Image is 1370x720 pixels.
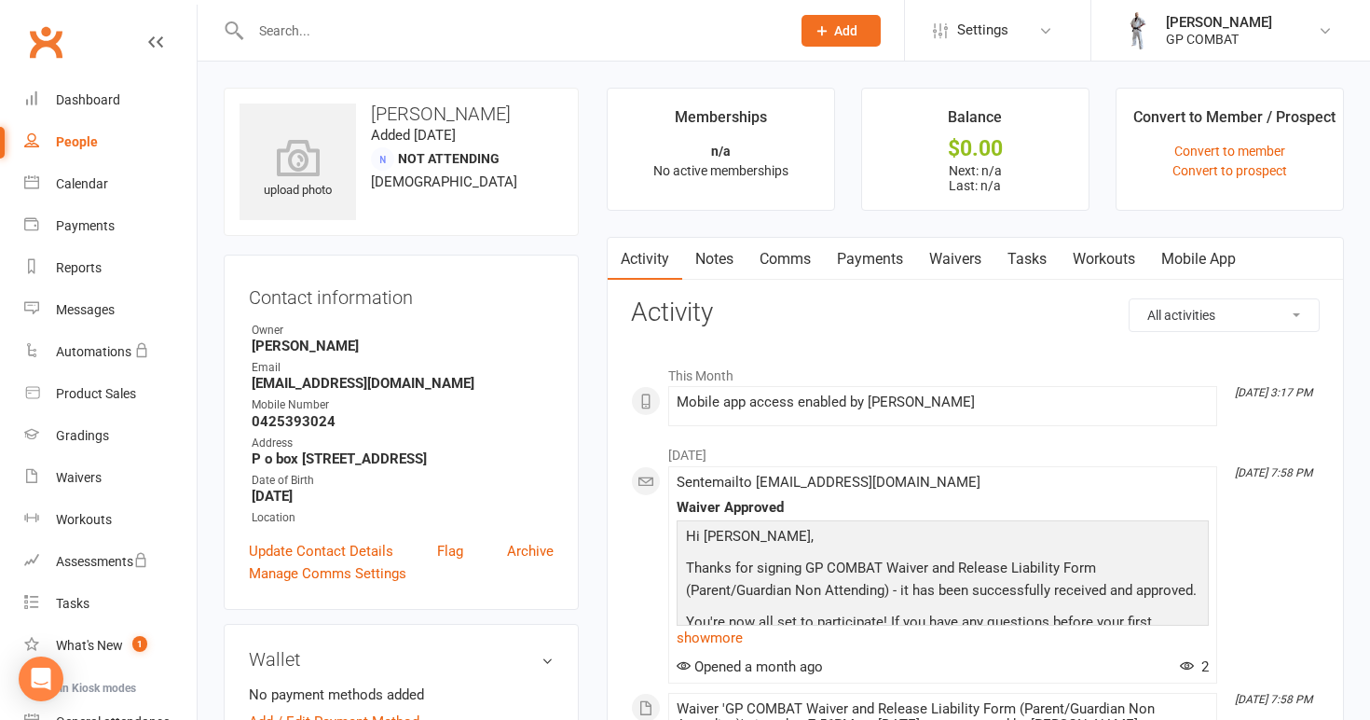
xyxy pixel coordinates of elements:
input: Search... [245,18,777,44]
a: Flag [437,540,463,562]
a: Calendar [24,163,197,205]
a: Assessments [24,541,197,583]
a: Messages [24,289,197,331]
div: GP COMBAT [1166,31,1272,48]
span: Not Attending [398,151,500,166]
a: Product Sales [24,373,197,415]
div: Owner [252,322,554,339]
div: Workouts [56,512,112,527]
a: Tasks [994,238,1060,281]
div: Mobile Number [252,396,554,414]
div: Tasks [56,596,89,611]
div: Automations [56,344,131,359]
strong: [EMAIL_ADDRESS][DOMAIN_NAME] [252,375,554,392]
div: Reports [56,260,102,275]
a: Payments [24,205,197,247]
li: No payment methods added [249,684,554,706]
div: Calendar [56,176,108,191]
span: Add [834,23,857,38]
div: Open Intercom Messenger [19,657,63,701]
h3: Activity [631,298,1320,327]
a: Mobile App [1148,238,1249,281]
div: Email [252,359,554,377]
a: People [24,121,197,163]
a: Manage Comms Settings [249,562,406,585]
button: Add [801,15,881,47]
a: Workouts [24,499,197,541]
div: Address [252,435,554,452]
li: This Month [631,356,1320,386]
p: You're now all set to participate! If you have any questions before your first session, feel free... [681,611,1204,660]
time: Added [DATE] [371,127,456,144]
a: Workouts [1060,238,1148,281]
div: Assessments [56,554,148,569]
div: [PERSON_NAME] [1166,14,1272,31]
div: Convert to Member / Prospect [1133,105,1336,139]
div: $0.00 [879,139,1072,159]
span: No active memberships [653,163,788,178]
h3: Contact information [249,280,554,308]
strong: [DATE] [252,488,554,505]
i: [DATE] 3:17 PM [1235,386,1312,399]
span: 2 [1180,658,1209,675]
div: Messages [56,302,115,317]
p: Next: n/a Last: n/a [879,163,1072,193]
strong: 0425393024 [252,413,554,430]
a: Comms [747,238,824,281]
span: Sent email to [EMAIL_ADDRESS][DOMAIN_NAME] [677,474,980,491]
a: Convert to prospect [1172,163,1287,178]
div: Balance [948,105,1002,139]
div: What's New [56,638,123,653]
div: Payments [56,218,115,233]
a: Automations [24,331,197,373]
a: Activity [608,238,682,281]
p: Hi [PERSON_NAME], [681,525,1204,552]
div: Mobile app access enabled by [PERSON_NAME] [677,395,1209,410]
strong: n/a [711,144,731,159]
i: [DATE] 7:58 PM [1235,693,1312,706]
span: 1 [132,636,147,652]
span: [DEMOGRAPHIC_DATA] [371,173,517,190]
div: Dashboard [56,92,120,107]
p: Thanks for signing GP COMBAT Waiver and Release Liability Form (Parent/Guardian Non Attending) - ... [681,557,1204,606]
a: Payments [824,238,916,281]
a: Tasks [24,583,197,625]
a: Waivers [24,457,197,499]
span: Opened a month ago [677,658,823,675]
a: Gradings [24,415,197,457]
div: Product Sales [56,386,136,401]
a: Archive [507,540,554,562]
a: Reports [24,247,197,289]
a: Waivers [916,238,994,281]
a: Convert to member [1174,144,1285,159]
a: Dashboard [24,79,197,121]
div: People [56,134,98,149]
a: Notes [682,238,747,281]
div: Gradings [56,428,109,443]
div: Waiver Approved [677,500,1209,516]
a: Clubworx [22,19,69,65]
i: [DATE] 7:58 PM [1235,466,1312,479]
h3: [PERSON_NAME] [240,104,563,124]
a: What's New1 [24,625,197,667]
div: Date of Birth [252,472,554,490]
strong: [PERSON_NAME] [252,338,554,354]
div: Location [252,509,554,527]
img: thumb_image1750126119.png [1119,12,1157,49]
span: Settings [957,9,1008,51]
strong: P o box [STREET_ADDRESS] [252,450,554,467]
a: Update Contact Details [249,540,393,562]
div: upload photo [240,139,356,201]
a: show more [677,625,1209,651]
div: Memberships [675,105,767,139]
li: [DATE] [631,436,1320,465]
h3: Wallet [249,649,554,670]
div: Waivers [56,470,102,485]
